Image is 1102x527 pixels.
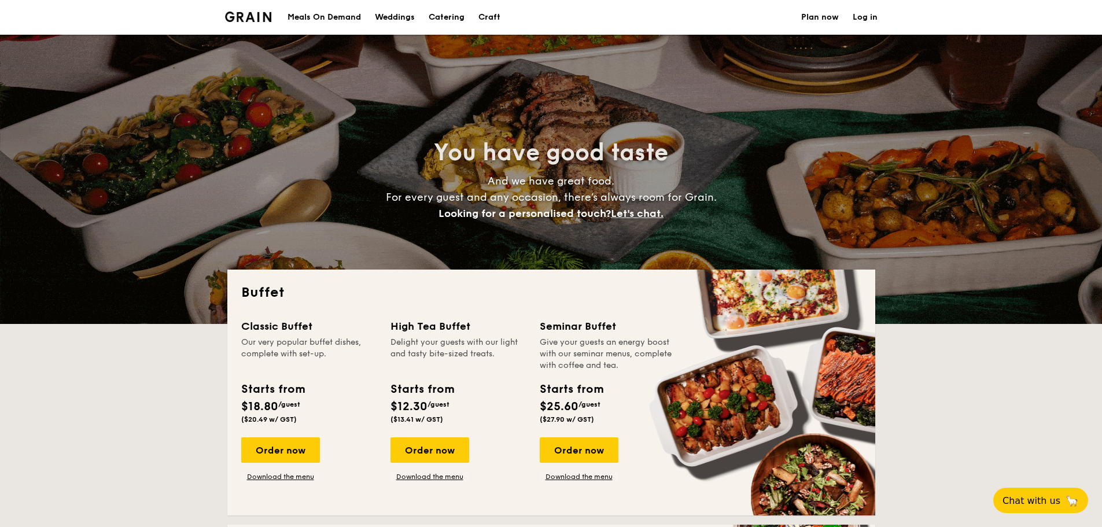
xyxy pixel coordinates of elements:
[540,400,578,414] span: $25.60
[390,337,526,371] div: Delight your guests with our light and tasty bite-sized treats.
[241,437,320,463] div: Order now
[390,400,427,414] span: $12.30
[540,381,603,398] div: Starts from
[438,207,611,220] span: Looking for a personalised touch?
[540,437,618,463] div: Order now
[386,175,717,220] span: And we have great food. For every guest and any occasion, there’s always room for Grain.
[993,488,1088,513] button: Chat with us🦙
[278,400,300,408] span: /guest
[390,437,469,463] div: Order now
[540,318,675,334] div: Seminar Buffet
[611,207,664,220] span: Let's chat.
[434,139,668,167] span: You have good taste
[241,337,377,371] div: Our very popular buffet dishes, complete with set-up.
[241,318,377,334] div: Classic Buffet
[241,400,278,414] span: $18.80
[390,318,526,334] div: High Tea Buffet
[1003,495,1060,506] span: Chat with us
[578,400,600,408] span: /guest
[390,472,469,481] a: Download the menu
[390,415,443,423] span: ($13.41 w/ GST)
[540,415,594,423] span: ($27.90 w/ GST)
[241,381,304,398] div: Starts from
[241,415,297,423] span: ($20.49 w/ GST)
[540,337,675,371] div: Give your guests an energy boost with our seminar menus, complete with coffee and tea.
[427,400,449,408] span: /guest
[390,381,454,398] div: Starts from
[225,12,272,22] img: Grain
[225,12,272,22] a: Logotype
[1065,494,1079,507] span: 🦙
[540,472,618,481] a: Download the menu
[241,283,861,302] h2: Buffet
[241,472,320,481] a: Download the menu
